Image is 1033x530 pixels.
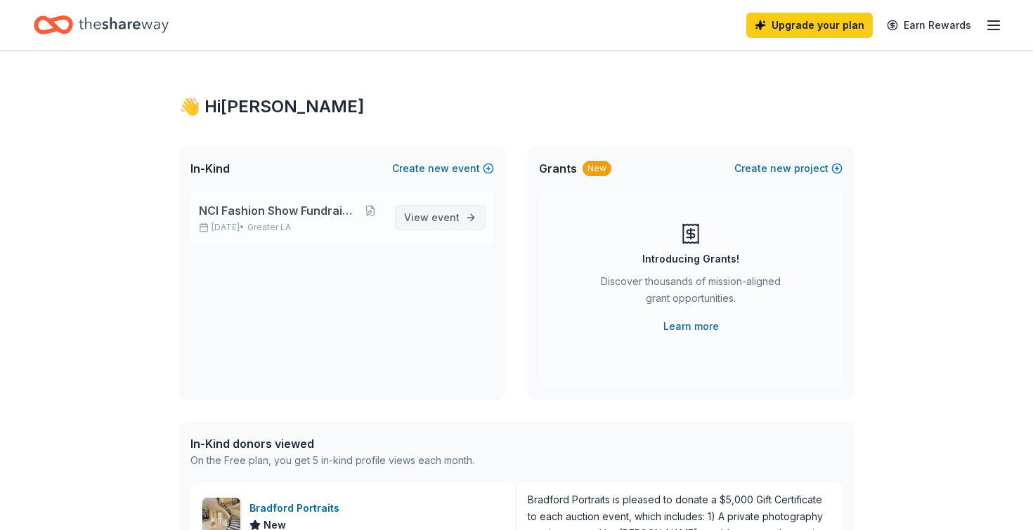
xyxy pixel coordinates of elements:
span: new [428,160,449,177]
span: View [404,209,460,226]
span: new [770,160,791,177]
span: Greater LA [247,222,291,233]
a: Home [34,8,169,41]
div: Introducing Grants! [642,251,739,267]
a: View event [395,205,486,230]
button: Createnewevent [392,160,494,177]
span: In-Kind [190,160,230,177]
div: 👋 Hi [PERSON_NAME] [179,95,854,118]
a: Earn Rewards [878,13,980,38]
div: On the Free plan, you get 5 in-kind profile views each month. [190,452,474,469]
div: Bradford Portraits [249,500,345,517]
span: NCl Fashion Show Fundraiser [199,202,356,219]
div: Discover thousands of mission-aligned grant opportunities. [595,273,786,312]
a: Learn more [663,318,719,335]
span: Grants [539,160,577,177]
span: event [431,211,460,223]
button: Createnewproject [734,160,843,177]
p: [DATE] • [199,222,384,233]
a: Upgrade your plan [746,13,873,38]
div: New [583,161,611,176]
div: In-Kind donors viewed [190,435,474,452]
